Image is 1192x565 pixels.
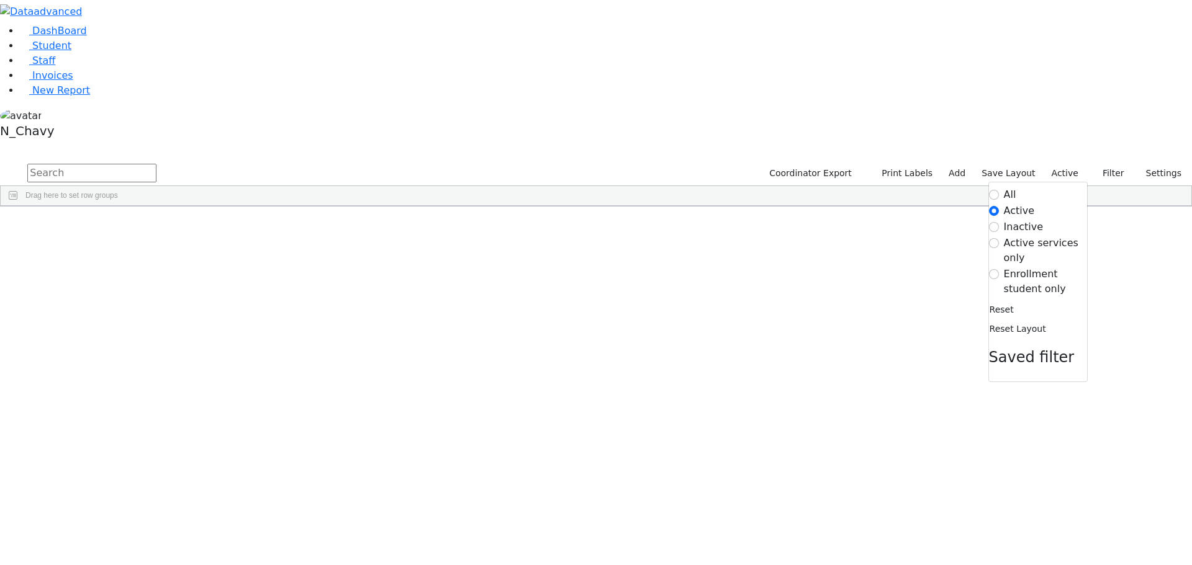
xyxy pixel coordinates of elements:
[1004,267,1087,296] label: Enrollment student only
[976,164,1041,183] button: Save Layout
[32,69,73,81] span: Invoices
[32,84,90,96] span: New Report
[1130,164,1187,183] button: Settings
[32,40,71,51] span: Student
[989,269,999,279] input: Enrollment student only
[989,349,1075,366] span: Saved filter
[32,55,55,66] span: Staff
[20,25,87,37] a: DashBoard
[27,164,156,182] input: Search
[1004,187,1016,202] label: All
[989,300,1014,319] button: Reset
[1004,236,1087,265] label: Active services only
[989,190,999,200] input: All
[1086,164,1130,183] button: Filter
[943,164,971,183] a: Add
[20,40,71,51] a: Student
[32,25,87,37] span: DashBoard
[1004,220,1044,234] label: Inactive
[20,69,73,81] a: Invoices
[25,191,118,200] span: Drag here to set row groups
[989,222,999,232] input: Inactive
[1004,203,1035,218] label: Active
[867,164,938,183] button: Print Labels
[988,182,1088,382] div: Settings
[20,84,90,96] a: New Report
[761,164,857,183] button: Coordinator Export
[989,206,999,216] input: Active
[20,55,55,66] a: Staff
[989,238,999,248] input: Active services only
[1046,164,1084,183] label: Active
[989,319,1047,339] button: Reset Layout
